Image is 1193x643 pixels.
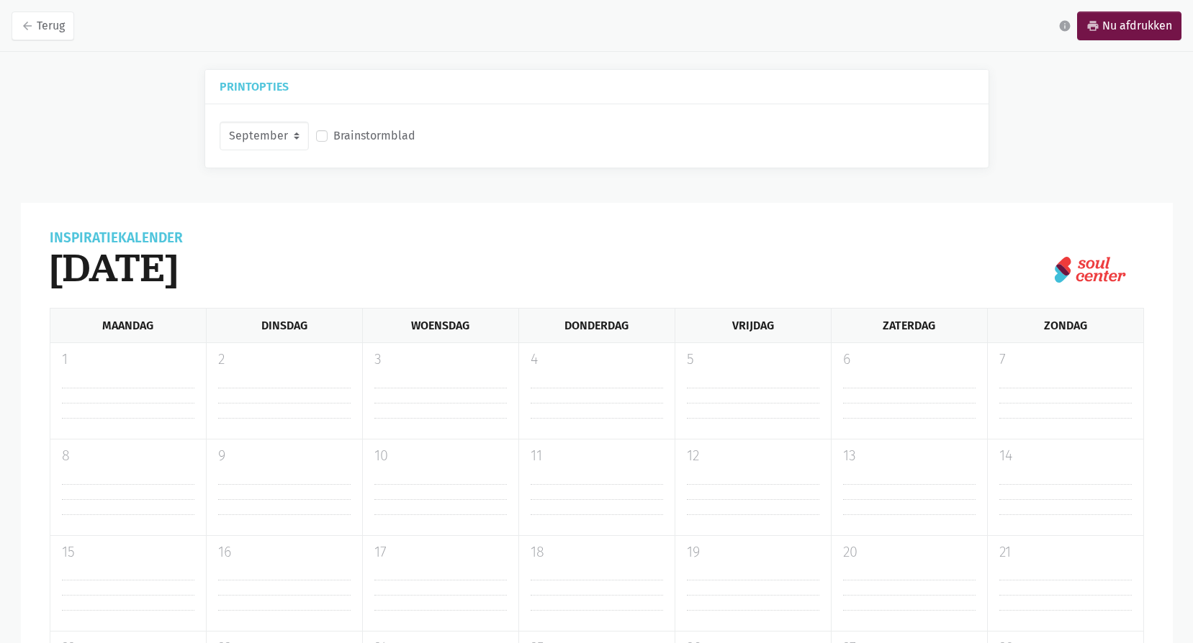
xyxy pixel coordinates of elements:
p: 7 [999,349,1132,370]
a: arrow_backTerug [12,12,74,40]
div: Dinsdag [206,309,362,342]
p: 4 [531,349,663,370]
i: info [1058,19,1071,32]
p: 15 [62,542,194,563]
p: 21 [999,542,1132,563]
p: 6 [843,349,976,370]
p: 14 [999,445,1132,467]
label: Brainstormblad [333,127,415,145]
p: 20 [843,542,976,563]
i: arrow_back [21,19,34,32]
div: Vrijdag [675,309,831,342]
p: 18 [531,542,663,563]
p: 2 [218,349,351,370]
a: printNu afdrukken [1077,12,1181,40]
p: 19 [687,542,819,563]
p: 11 [531,445,663,467]
p: 1 [62,349,194,370]
i: print [1086,19,1099,32]
h5: Printopties [220,81,974,92]
div: Donderdag [518,309,675,342]
p: 12 [687,445,819,467]
p: 17 [374,542,507,563]
div: Zaterdag [831,309,987,342]
p: 10 [374,445,507,467]
h1: [DATE] [50,245,183,291]
p: 8 [62,445,194,467]
div: Zondag [987,309,1144,342]
p: 13 [843,445,976,467]
p: 3 [374,349,507,370]
p: 9 [218,445,351,467]
div: Maandag [50,309,206,342]
p: 5 [687,349,819,370]
div: Inspiratiekalender [50,232,183,245]
p: 16 [218,542,351,563]
div: Woensdag [362,309,518,342]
